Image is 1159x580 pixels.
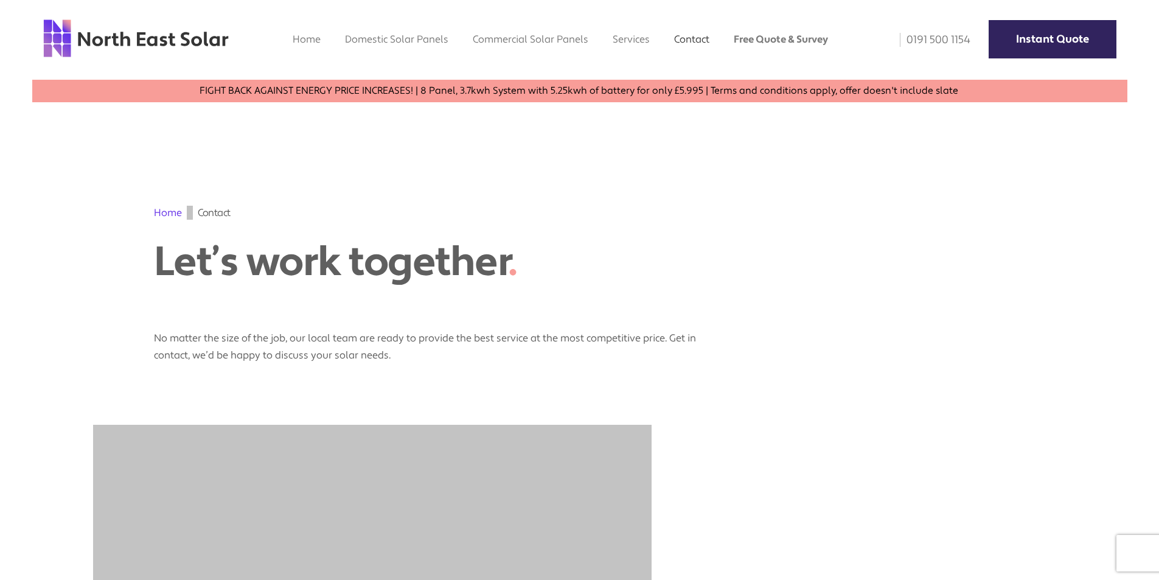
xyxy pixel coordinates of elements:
[345,33,448,46] a: Domestic Solar Panels
[43,18,229,58] img: north east solar logo
[198,206,231,220] span: Contact
[187,206,193,220] img: gif;base64,R0lGODdhAQABAPAAAMPDwwAAACwAAAAAAQABAAACAkQBADs=
[473,33,588,46] a: Commercial Solar Panels
[891,33,970,47] a: 0191 500 1154
[613,33,650,46] a: Services
[674,33,709,46] a: Contact
[989,20,1116,58] a: Instant Quote
[154,206,182,219] a: Home
[508,236,517,288] span: .
[734,33,828,46] a: Free Quote & Survey
[154,238,610,287] h1: Let’s work together
[154,318,701,364] p: No matter the size of the job, our local team are ready to provide the best service at the most c...
[293,33,321,46] a: Home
